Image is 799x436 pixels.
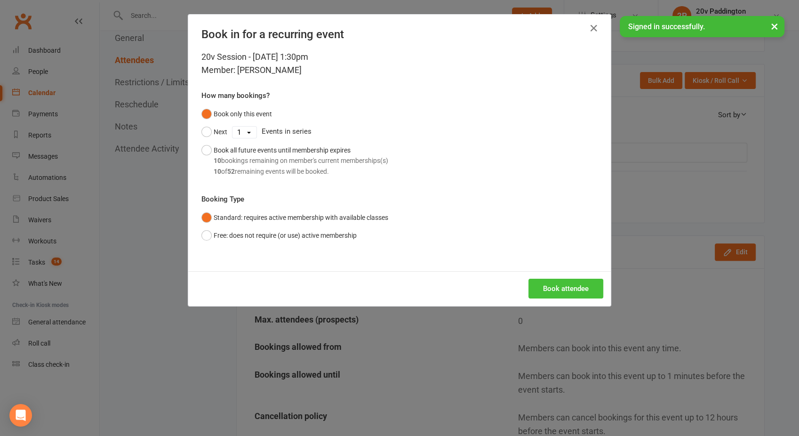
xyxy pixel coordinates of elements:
div: bookings remaining on member's current memberships(s) of remaining events will be booked. [214,155,388,177]
button: Standard: requires active membership with available classes [201,209,388,226]
label: Booking Type [201,194,244,205]
strong: 10 [214,168,221,175]
button: Next [201,123,227,141]
button: Book all future events until membership expires10bookings remaining on member's current membershi... [201,141,388,180]
div: Open Intercom Messenger [9,404,32,427]
div: Events in series [201,123,598,141]
strong: 52 [227,168,235,175]
div: 20v Session - [DATE] 1:30pm Member: [PERSON_NAME] [201,50,598,77]
label: How many bookings? [201,90,270,101]
button: Book attendee [528,279,603,299]
div: Book all future events until membership expires [214,145,388,177]
strong: 10 [214,157,221,164]
button: × [766,16,783,36]
button: Free: does not require (or use) active membership [201,226,357,244]
span: Signed in successfully. [628,22,705,31]
button: Book only this event [201,105,272,123]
